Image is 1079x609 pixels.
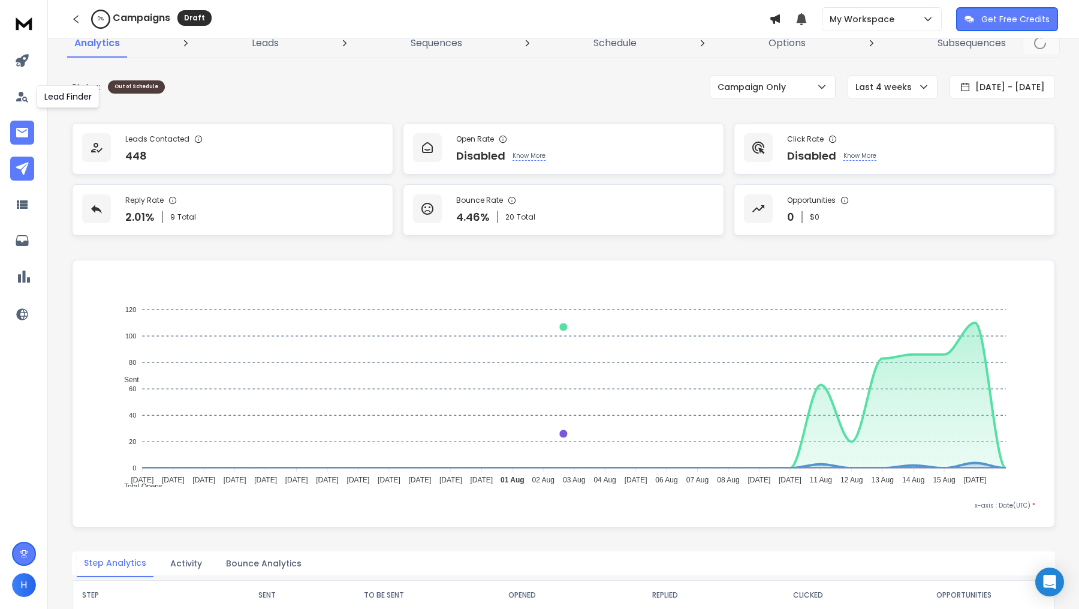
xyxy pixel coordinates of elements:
[843,151,876,161] p: Know More
[125,332,136,340] tspan: 100
[593,476,616,484] tspan: 04 Aug
[177,10,212,26] div: Draft
[1035,568,1064,596] div: Open Intercom Messenger
[718,81,791,93] p: Campaign Only
[129,385,136,392] tspan: 60
[12,573,36,597] button: H
[67,29,127,58] a: Analytics
[956,7,1058,31] button: Get Free Credits
[787,134,824,144] p: Click Rate
[933,476,956,484] tspan: 15 Aug
[115,482,162,491] span: Total Opens
[108,80,165,94] div: Out of Schedule
[855,81,917,93] p: Last 4 weeks
[125,148,147,164] p: 448
[779,476,801,484] tspan: [DATE]
[129,438,136,445] tspan: 20
[840,476,863,484] tspan: 12 Aug
[748,476,771,484] tspan: [DATE]
[964,476,987,484] tspan: [DATE]
[655,476,677,484] tspan: 06 Aug
[761,29,813,58] a: Options
[456,148,505,164] p: Disabled
[787,209,794,226] p: 0
[125,134,189,144] p: Leads Contacted
[252,36,279,50] p: Leads
[72,81,101,93] p: Status:
[125,196,164,205] p: Reply Rate
[72,184,393,236] a: Reply Rate2.01%9Total
[74,36,120,50] p: Analytics
[586,29,644,58] a: Schedule
[517,212,535,222] span: Total
[77,550,153,577] button: Step Analytics
[411,36,462,50] p: Sequences
[72,123,393,175] a: Leads Contacted448
[408,476,431,484] tspan: [DATE]
[505,212,514,222] span: 20
[930,29,1013,58] a: Subsequences
[787,148,836,164] p: Disabled
[92,501,1035,510] p: x-axis : Date(UTC)
[810,476,832,484] tspan: 11 Aug
[403,184,724,236] a: Bounce Rate4.46%20Total
[316,476,339,484] tspan: [DATE]
[129,359,136,366] tspan: 80
[456,209,490,226] p: 4.46 %
[501,476,525,484] tspan: 01 Aug
[981,13,1050,25] p: Get Free Credits
[902,476,924,484] tspan: 14 Aug
[131,476,153,484] tspan: [DATE]
[734,184,1055,236] a: Opportunities0$0
[734,123,1055,175] a: Click RateDisabledKnow More
[129,412,136,419] tspan: 40
[224,476,246,484] tspan: [DATE]
[219,550,309,577] button: Bounce Analytics
[593,36,637,50] p: Schedule
[787,196,836,205] p: Opportunities
[163,550,209,577] button: Activity
[830,13,899,25] p: My Workspace
[12,12,36,34] img: logo
[132,464,136,472] tspan: 0
[938,36,1006,50] p: Subsequences
[177,212,196,222] span: Total
[532,476,554,484] tspan: 02 Aug
[125,306,136,313] tspan: 120
[170,212,175,222] span: 9
[950,75,1055,99] button: [DATE] - [DATE]
[403,29,469,58] a: Sequences
[717,476,739,484] tspan: 08 Aug
[347,476,370,484] tspan: [DATE]
[439,476,462,484] tspan: [DATE]
[254,476,277,484] tspan: [DATE]
[98,16,104,23] p: 0 %
[810,212,819,222] p: $ 0
[768,36,806,50] p: Options
[125,209,155,226] p: 2.01 %
[456,196,503,205] p: Bounce Rate
[403,123,724,175] a: Open RateDisabledKnow More
[470,476,493,484] tspan: [DATE]
[686,476,709,484] tspan: 07 Aug
[115,376,139,384] span: Sent
[37,85,100,108] div: Lead Finder
[285,476,308,484] tspan: [DATE]
[162,476,185,484] tspan: [DATE]
[113,11,170,25] h1: Campaigns
[245,29,286,58] a: Leads
[192,476,215,484] tspan: [DATE]
[378,476,400,484] tspan: [DATE]
[625,476,647,484] tspan: [DATE]
[872,476,894,484] tspan: 13 Aug
[563,476,585,484] tspan: 03 Aug
[456,134,494,144] p: Open Rate
[513,151,545,161] p: Know More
